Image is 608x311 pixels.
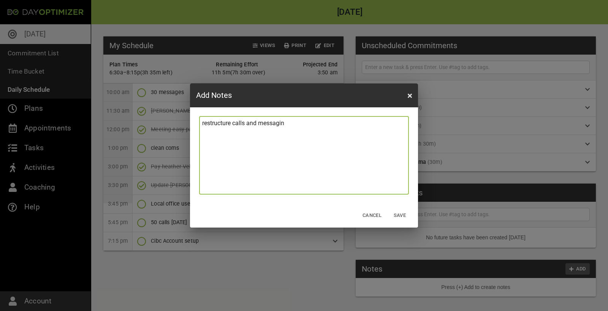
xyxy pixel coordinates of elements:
[359,210,385,221] button: Cancel
[202,119,406,192] textarea: restructure calls and messagin
[363,211,382,220] span: Cancel
[196,90,232,101] h3: Add Notes
[388,210,412,221] button: Save
[391,211,409,220] span: Save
